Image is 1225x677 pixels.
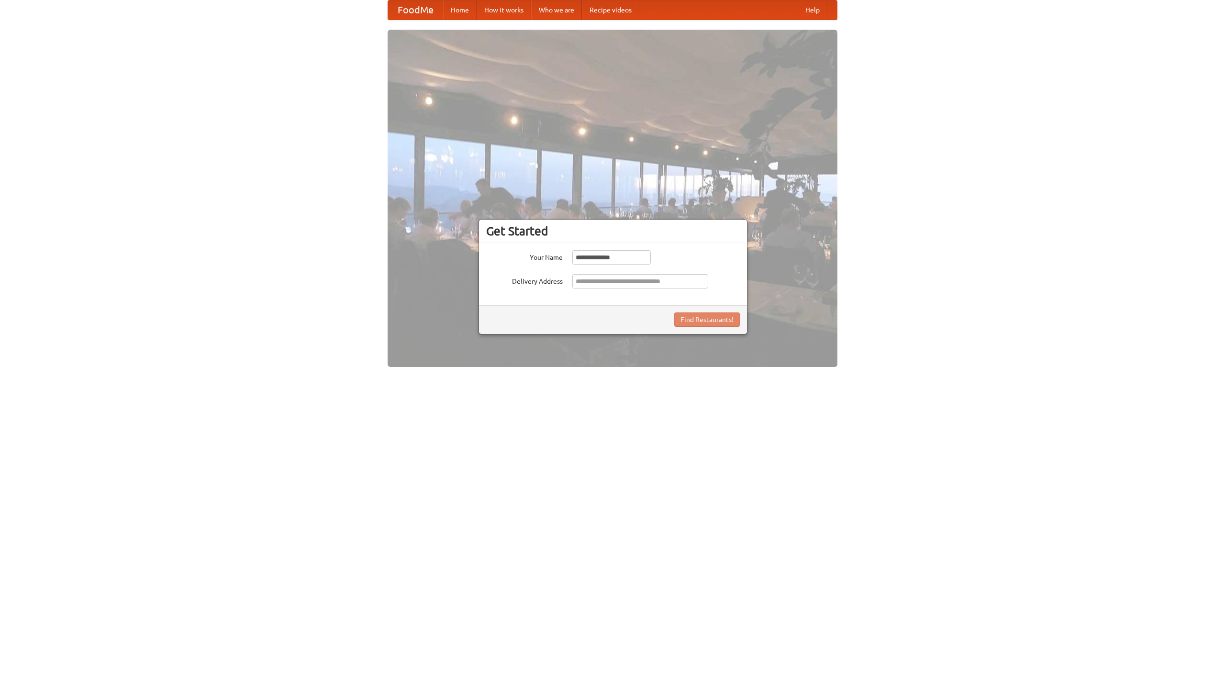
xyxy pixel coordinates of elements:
a: Who we are [531,0,582,20]
label: Your Name [486,250,563,262]
a: Home [443,0,477,20]
a: Help [798,0,827,20]
a: How it works [477,0,531,20]
h3: Get Started [486,224,740,238]
a: FoodMe [388,0,443,20]
label: Delivery Address [486,274,563,286]
a: Recipe videos [582,0,639,20]
button: Find Restaurants! [674,312,740,327]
